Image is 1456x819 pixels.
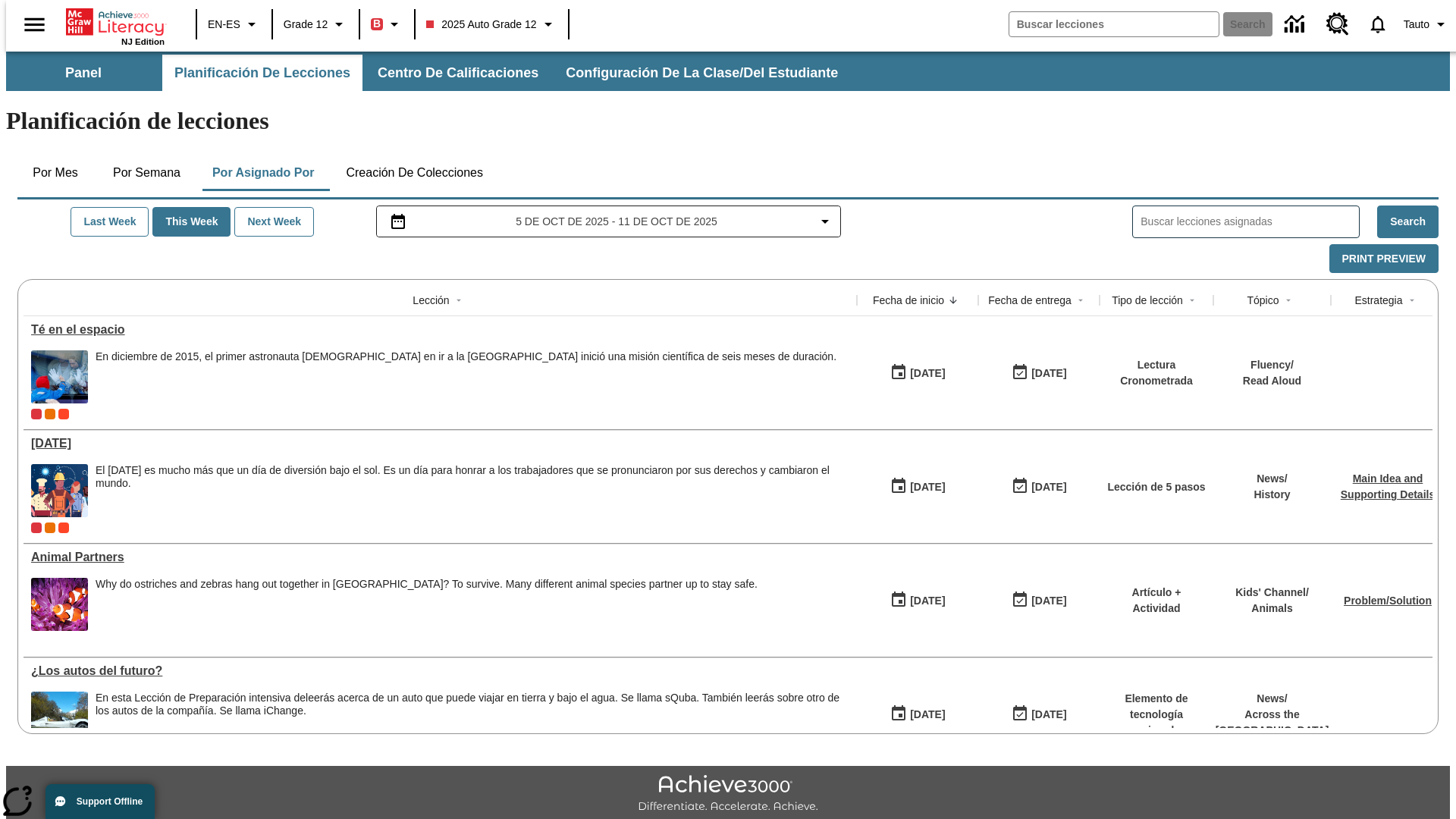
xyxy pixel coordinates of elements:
[378,64,538,82] span: Centro de calificaciones
[1216,707,1329,739] p: Across the [GEOGRAPHIC_DATA]
[31,323,849,337] div: Té en el espacio
[121,37,165,46] span: NJ Edition
[208,17,240,33] span: EN-ES
[1107,585,1206,617] p: Artículo + Actividad
[96,578,758,631] span: Why do ostriches and zebras hang out together in Africa? To survive. Many different animal specie...
[566,64,838,82] span: Configuración de la clase/del estudiante
[413,293,449,308] div: Lección
[66,7,165,37] a: Portada
[1404,17,1429,33] span: Tauto
[1031,364,1066,383] div: [DATE]
[96,692,839,717] testabrev: leerás acerca de un auto que puede viajar en tierra y bajo el agua. Se llama sQuba. También leerá...
[638,775,818,814] img: Achieve3000 Differentiate Accelerate Achieve
[45,409,55,419] div: OL 2025 Auto Grade 12
[554,55,850,91] button: Configuración de la clase/del estudiante
[31,437,849,450] a: Día del Trabajo, Lessons
[1358,5,1398,44] a: Notificaciones
[31,522,42,533] div: Current Class
[1031,591,1066,610] div: [DATE]
[1254,487,1290,503] p: History
[66,5,165,46] div: Portada
[1247,293,1279,308] div: Tópico
[816,212,834,231] svg: Collapse Date Range Filter
[31,578,88,631] img: Three clownfish swim around a purple anemone.
[1254,471,1290,487] p: News /
[516,214,717,230] span: 5 de oct de 2025 - 11 de oct de 2025
[1006,700,1072,729] button: 08/01/26: Último día en que podrá accederse la lección
[17,155,93,191] button: Por mes
[1107,691,1206,739] p: Elemento de tecnología mejorada
[1243,373,1301,389] p: Read Aloud
[910,364,945,383] div: [DATE]
[31,664,849,678] div: ¿Los autos del futuro?
[1279,291,1298,309] button: Sort
[1354,293,1402,308] div: Estrategia
[1107,357,1206,389] p: Lectura Cronometrada
[1107,479,1205,495] p: Lección de 5 pasos
[988,293,1072,308] div: Fecha de entrega
[1377,206,1439,238] button: Search
[96,464,849,490] div: El [DATE] es mucho más que un día de diversión bajo el sol. Es un día para honrar a los trabajado...
[96,578,758,591] div: Why do ostriches and zebras hang out together in [GEOGRAPHIC_DATA]? To survive. Many different an...
[373,14,381,33] span: B
[284,17,328,33] span: Grade 12
[366,55,551,91] button: Centro de calificaciones
[1009,12,1219,36] input: search field
[1243,357,1301,373] p: Fluency /
[71,207,149,237] button: Last Week
[31,464,88,517] img: A banner with a blue background shows an illustrated row of diverse men and women dressed in clot...
[31,551,849,564] a: Animal Partners, Lessons
[885,700,950,729] button: 07/01/25: Primer día en que estuvo disponible la lección
[1006,586,1072,615] button: 06/30/26: Último día en que podrá accederse la lección
[202,11,267,38] button: Language: EN-ES, Selecciona un idioma
[96,692,849,745] div: En esta Lección de Preparación intensiva de leerás acerca de un auto que puede viajar en tierra y...
[1072,291,1090,309] button: Sort
[31,409,42,419] div: Current Class
[910,591,945,610] div: [DATE]
[96,350,836,363] div: En diciembre de 2015, el primer astronauta [DEMOGRAPHIC_DATA] en ir a la [GEOGRAPHIC_DATA] inició...
[45,784,155,819] button: Support Offline
[910,705,945,724] div: [DATE]
[426,17,536,33] span: 2025 Auto Grade 12
[77,796,143,807] span: Support Offline
[1112,293,1183,308] div: Tipo de lección
[873,293,944,308] div: Fecha de inicio
[45,522,55,533] div: OL 2025 Auto Grade 12
[1403,291,1421,309] button: Sort
[174,64,350,82] span: Planificación de lecciones
[96,464,849,517] div: El Día del Trabajo es mucho más que un día de diversión bajo el sol. Es un día para honrar a los ...
[1006,472,1072,501] button: 06/30/26: Último día en que podrá accederse la lección
[1141,211,1359,233] input: Buscar lecciones asignadas
[234,207,314,237] button: Next Week
[101,155,193,191] button: Por semana
[31,664,849,678] a: ¿Los autos del futuro? , Lessons
[1235,585,1309,601] p: Kids' Channel /
[383,212,835,231] button: Seleccione el intervalo de fechas opción del menú
[31,437,849,450] div: Día del Trabajo
[31,692,88,745] img: High-tech automobile treading water.
[944,291,962,309] button: Sort
[1344,595,1432,607] a: Problem/Solution
[6,107,1450,135] h1: Planificación de lecciones
[6,52,1450,91] div: Subbarra de navegación
[1329,244,1439,274] button: Print Preview
[420,11,563,38] button: Class: 2025 Auto Grade 12, Selecciona una clase
[200,155,327,191] button: Por asignado por
[1317,4,1358,45] a: Centro de recursos, Se abrirá en una pestaña nueva.
[96,350,836,403] div: En diciembre de 2015, el primer astronauta británico en ir a la Estación Espacial Internacional i...
[1276,4,1317,45] a: Centro de información
[31,350,88,403] img: An astronaut, the first from the United Kingdom to travel to the International Space Station, wav...
[58,522,69,533] div: Test 1
[6,55,852,91] div: Subbarra de navegación
[1235,601,1309,617] p: Animals
[278,11,354,38] button: Grado: Grade 12, Elige un grado
[12,2,57,47] button: Abrir el menú lateral
[152,207,231,237] button: This Week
